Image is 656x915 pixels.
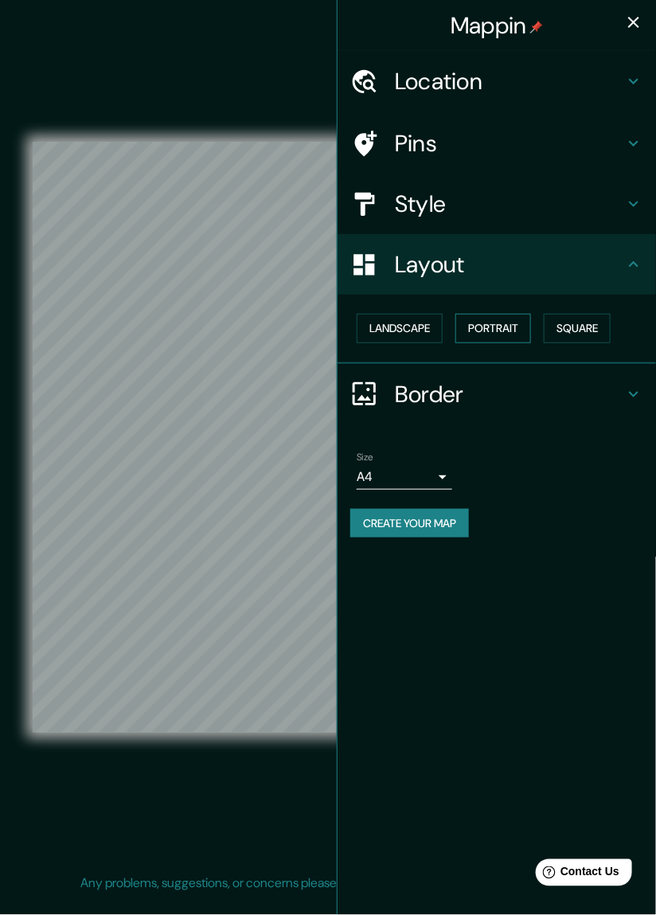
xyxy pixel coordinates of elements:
[338,113,656,174] div: Pins
[338,174,656,234] div: Style
[338,364,656,424] div: Border
[357,450,373,463] label: Size
[357,314,443,343] button: Landscape
[33,142,623,733] canvas: Map
[395,129,624,158] h4: Pins
[395,190,624,218] h4: Style
[395,380,624,409] h4: Border
[338,234,656,295] div: Layout
[451,11,543,40] h4: Mappin
[395,250,624,279] h4: Layout
[544,314,611,343] button: Square
[514,853,638,897] iframe: Help widget launcher
[530,21,543,33] img: pin-icon.png
[455,314,531,343] button: Portrait
[357,464,452,490] div: A4
[338,51,656,111] div: Location
[350,509,469,538] button: Create your map
[80,874,570,893] p: Any problems, suggestions, or concerns please email .
[395,67,624,96] h4: Location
